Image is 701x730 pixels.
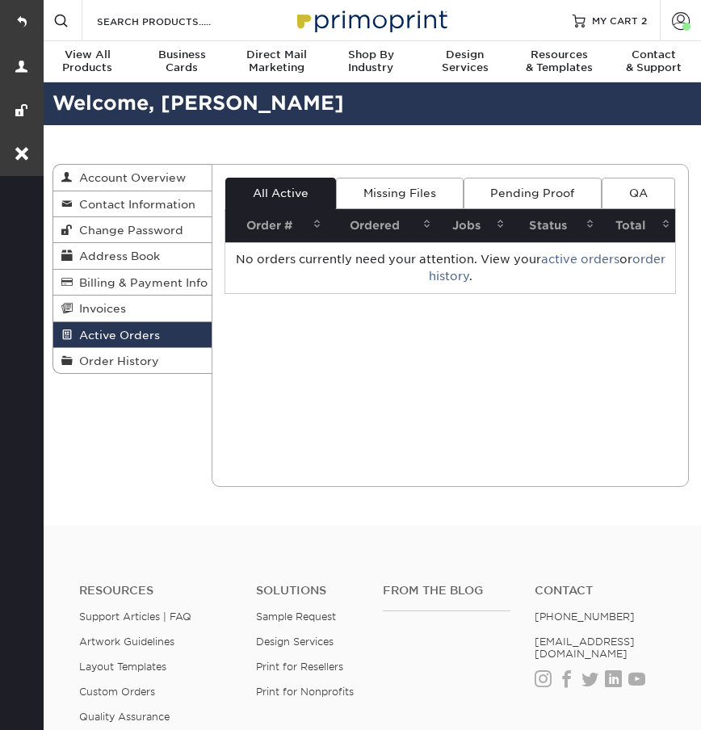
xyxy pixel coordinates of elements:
[79,584,232,598] h4: Resources
[40,48,135,61] span: View All
[510,209,599,242] th: Status
[73,276,208,289] span: Billing & Payment Info
[79,610,191,623] a: Support Articles | FAQ
[40,89,701,119] h2: Welcome, [PERSON_NAME]
[73,224,183,237] span: Change Password
[256,610,336,623] a: Sample Request
[229,41,324,84] a: Direct MailMarketing
[383,584,510,598] h4: From the Blog
[95,11,253,31] input: SEARCH PRODUCTS.....
[73,302,126,315] span: Invoices
[512,41,607,84] a: Resources& Templates
[73,355,159,367] span: Order History
[229,48,324,74] div: Marketing
[53,348,212,373] a: Order History
[256,636,334,648] a: Design Services
[464,178,602,208] a: Pending Proof
[602,178,675,208] a: QA
[418,48,512,61] span: Design
[73,171,186,184] span: Account Overview
[324,48,418,61] span: Shop By
[53,270,212,296] a: Billing & Payment Info
[229,48,324,61] span: Direct Mail
[256,584,359,598] h4: Solutions
[290,2,451,37] img: Primoprint
[53,217,212,243] a: Change Password
[535,584,662,598] a: Contact
[512,48,607,61] span: Resources
[53,296,212,321] a: Invoices
[418,48,512,74] div: Services
[541,253,619,266] a: active orders
[40,41,135,84] a: View AllProducts
[73,198,195,211] span: Contact Information
[79,686,155,698] a: Custom Orders
[135,41,229,84] a: BusinessCards
[79,661,166,673] a: Layout Templates
[512,48,607,74] div: & Templates
[225,242,675,293] td: No orders currently need your attention. View your or .
[53,191,212,217] a: Contact Information
[79,711,170,723] a: Quality Assurance
[324,48,418,74] div: Industry
[53,243,212,269] a: Address Book
[40,48,135,74] div: Products
[326,209,435,242] th: Ordered
[79,636,174,648] a: Artwork Guidelines
[418,41,512,84] a: DesignServices
[256,661,343,673] a: Print for Resellers
[535,636,635,660] a: [EMAIL_ADDRESS][DOMAIN_NAME]
[607,41,701,84] a: Contact& Support
[225,178,336,208] a: All Active
[429,253,665,283] a: order history
[607,48,701,61] span: Contact
[135,48,229,61] span: Business
[53,165,212,191] a: Account Overview
[53,322,212,348] a: Active Orders
[73,329,160,342] span: Active Orders
[225,209,326,242] th: Order #
[135,48,229,74] div: Cards
[535,610,635,623] a: [PHONE_NUMBER]
[592,14,638,27] span: MY CART
[641,15,647,26] span: 2
[336,178,464,208] a: Missing Files
[436,209,510,242] th: Jobs
[73,250,160,262] span: Address Book
[256,686,354,698] a: Print for Nonprofits
[607,48,701,74] div: & Support
[324,41,418,84] a: Shop ByIndustry
[599,209,675,242] th: Total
